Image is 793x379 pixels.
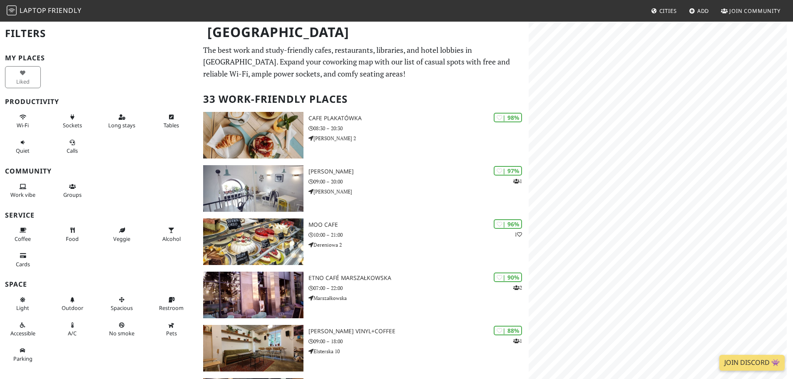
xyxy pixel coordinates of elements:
[109,329,134,337] span: Smoke free
[55,110,90,132] button: Sockets
[308,115,529,122] h3: Cafe Plakatówka
[5,167,193,175] h3: Community
[308,347,529,355] p: Elsterska 10
[198,272,529,318] a: Etno Café Marszałkowska | 90% 2 Etno Café Marszałkowska 07:00 – 22:00 Marszałkowska
[113,235,130,243] span: Veggie
[154,110,189,132] button: Tables
[67,147,78,154] span: Video/audio calls
[13,355,32,362] span: Parking
[494,113,522,122] div: | 98%
[494,272,522,282] div: | 90%
[5,21,193,46] h2: Filters
[648,3,680,18] a: Cities
[308,337,529,345] p: 09:00 – 18:00
[16,147,30,154] span: Quiet
[154,223,189,245] button: Alcohol
[494,326,522,335] div: | 88%
[48,6,81,15] span: Friendly
[5,180,41,202] button: Work vibe
[5,54,193,62] h3: My Places
[198,325,529,372] a: HAŁAS Vinyl+Coffee | 88% 1 [PERSON_NAME] Vinyl+Coffee 09:00 – 18:00 Elsterska 10
[10,191,35,198] span: People working
[729,7,781,15] span: Join Community
[515,230,522,238] p: 1
[308,328,529,335] h3: [PERSON_NAME] Vinyl+Coffee
[203,44,524,80] p: The best work and study-friendly cafes, restaurants, libraries, and hotel lobbies in [GEOGRAPHIC_...
[104,110,140,132] button: Long stays
[5,280,193,288] h3: Space
[308,134,529,142] p: [PERSON_NAME] 2
[308,188,529,196] p: [PERSON_NAME]
[203,272,303,318] img: Etno Café Marszałkowska
[55,136,90,158] button: Calls
[5,110,41,132] button: Wi-Fi
[308,294,529,302] p: Marszałkowska
[68,329,77,337] span: Air conditioned
[308,241,529,249] p: Dereniowa 2
[5,98,193,106] h3: Productivity
[164,121,179,129] span: Work-friendly tables
[154,318,189,340] button: Pets
[66,235,79,243] span: Food
[513,337,522,345] p: 1
[104,318,140,340] button: No smoke
[62,304,83,312] span: Outdoor area
[308,168,529,175] h3: [PERSON_NAME]
[203,87,524,112] h2: 33 Work-Friendly Places
[719,355,785,371] a: Join Discord 👾
[104,223,140,245] button: Veggie
[513,177,522,185] p: 1
[308,221,529,228] h3: MOO cafe
[55,180,90,202] button: Groups
[198,218,529,265] a: MOO cafe | 96% 1 MOO cafe 10:00 – 21:00 Dereniowa 2
[20,6,47,15] span: Laptop
[17,121,29,129] span: Stable Wi-Fi
[16,304,29,312] span: Natural light
[494,219,522,229] div: | 96%
[55,223,90,245] button: Food
[63,191,82,198] span: Group tables
[198,112,529,159] a: Cafe Plakatówka | 98% Cafe Plakatówka 08:30 – 20:30 [PERSON_NAME] 2
[5,293,41,315] button: Light
[5,249,41,271] button: Cards
[5,136,41,158] button: Quiet
[162,235,181,243] span: Alcohol
[659,7,677,15] span: Cities
[308,275,529,282] h3: Etno Café Marszałkowska
[203,112,303,159] img: Cafe Plakatówka
[718,3,784,18] a: Join Community
[203,218,303,265] img: MOO cafe
[308,231,529,239] p: 10:00 – 21:00
[308,124,529,132] p: 08:30 – 20:30
[686,3,713,18] a: Add
[203,165,303,212] img: Nancy Lee
[15,235,31,243] span: Coffee
[104,293,140,315] button: Spacious
[55,318,90,340] button: A/C
[203,325,303,372] img: HAŁAS Vinyl+Coffee
[5,211,193,219] h3: Service
[5,318,41,340] button: Accessible
[308,178,529,186] p: 09:00 – 20:00
[10,329,35,337] span: Accessible
[111,304,133,312] span: Spacious
[159,304,184,312] span: Restroom
[308,284,529,292] p: 07:00 – 22:00
[7,5,17,15] img: LaptopFriendly
[5,344,41,366] button: Parking
[494,166,522,176] div: | 97%
[697,7,709,15] span: Add
[201,21,527,44] h1: [GEOGRAPHIC_DATA]
[63,121,82,129] span: Power sockets
[5,223,41,245] button: Coffee
[108,121,135,129] span: Long stays
[154,293,189,315] button: Restroom
[166,329,177,337] span: Pet friendly
[513,284,522,292] p: 2
[16,260,30,268] span: Credit cards
[198,165,529,212] a: Nancy Lee | 97% 1 [PERSON_NAME] 09:00 – 20:00 [PERSON_NAME]
[55,293,90,315] button: Outdoor
[7,4,82,18] a: LaptopFriendly LaptopFriendly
